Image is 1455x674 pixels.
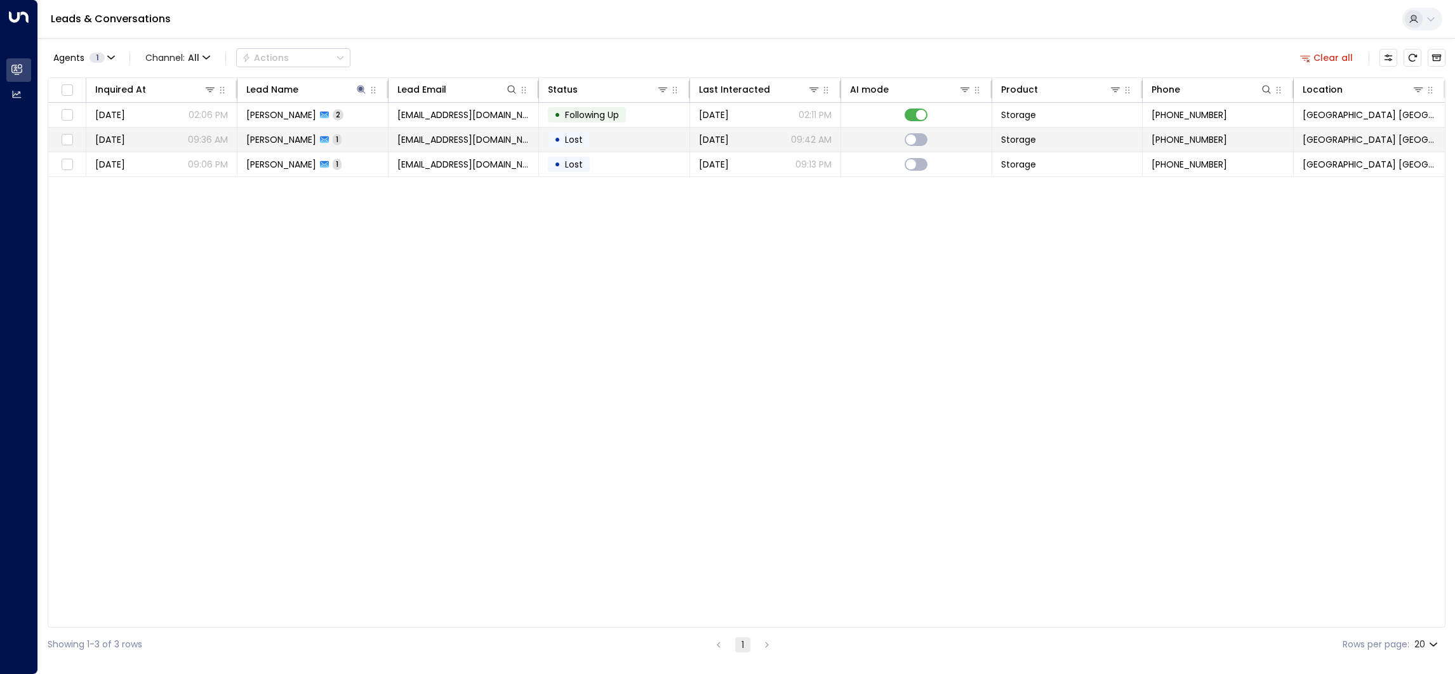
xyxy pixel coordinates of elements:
span: Aug 05, 2025 [699,133,729,146]
div: Last Interacted [699,82,770,97]
button: Archived Leads [1428,49,1445,67]
div: Lead Email [397,82,519,97]
p: 09:13 PM [795,158,832,171]
nav: pagination navigation [710,637,775,652]
span: Aug 04, 2025 [95,158,125,171]
span: +447904521569 [1152,133,1227,146]
button: Channel:All [140,49,215,67]
div: Actions [242,52,289,63]
span: Space Station Shrewsbury [1303,133,1436,146]
a: Leads & Conversations [51,11,171,26]
span: pauldavies48@hotmail.com [397,109,530,121]
div: Inquired At [95,82,216,97]
p: 09:06 PM [188,158,228,171]
div: AI mode [850,82,889,97]
button: Actions [236,48,350,67]
div: Last Interacted [699,82,820,97]
span: Agents [53,53,84,62]
div: Status [548,82,578,97]
span: Paul Davies [246,109,316,121]
span: 1 [90,53,105,63]
button: Clear all [1295,49,1359,67]
span: Aug 04, 2025 [699,158,729,171]
span: 1 [333,134,342,145]
span: Paul Davies [246,133,316,146]
span: All [188,53,199,63]
div: • [554,154,561,175]
span: Lost [565,158,583,171]
span: 1 [333,159,342,169]
span: Sep 21, 2025 [95,109,125,121]
button: Agents1 [48,49,119,67]
div: Product [1001,82,1122,97]
div: Phone [1152,82,1273,97]
span: Channel: [140,49,215,67]
div: • [554,129,561,150]
div: Phone [1152,82,1180,97]
div: Lead Email [397,82,446,97]
span: paul_davies1956@hotmail.co.uk [397,158,530,171]
p: 09:42 AM [791,133,832,146]
button: Customize [1379,49,1397,67]
span: Toggle select row [59,132,75,148]
button: page 1 [735,637,750,652]
div: Lead Name [246,82,298,97]
p: 02:06 PM [189,109,228,121]
span: Toggle select all [59,83,75,98]
span: Space Station Shrewsbury [1303,109,1436,121]
span: Yesterday [699,109,729,121]
span: pdavoes1909@gmail.com [397,133,530,146]
span: Following Up [565,109,619,121]
span: Storage [1001,158,1036,171]
span: +447972714766 [1152,158,1227,171]
span: Toggle select row [59,107,75,123]
span: Space Station Shrewsbury [1303,158,1436,171]
span: Storage [1001,133,1036,146]
div: Product [1001,82,1038,97]
span: Paul Davies [246,158,316,171]
div: AI mode [850,82,971,97]
div: Inquired At [95,82,146,97]
span: +447581057248 [1152,109,1227,121]
div: • [554,104,561,126]
span: 2 [333,109,343,120]
p: 09:36 AM [188,133,228,146]
div: Status [548,82,669,97]
div: Location [1303,82,1343,97]
div: Lead Name [246,82,368,97]
span: Lost [565,133,583,146]
div: Button group with a nested menu [236,48,350,67]
p: 02:11 PM [799,109,832,121]
div: 20 [1414,635,1440,654]
span: Storage [1001,109,1036,121]
span: Refresh [1404,49,1421,67]
span: Toggle select row [59,157,75,173]
div: Showing 1-3 of 3 rows [48,638,142,651]
span: Aug 05, 2025 [95,133,125,146]
label: Rows per page: [1343,638,1409,651]
div: Location [1303,82,1425,97]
